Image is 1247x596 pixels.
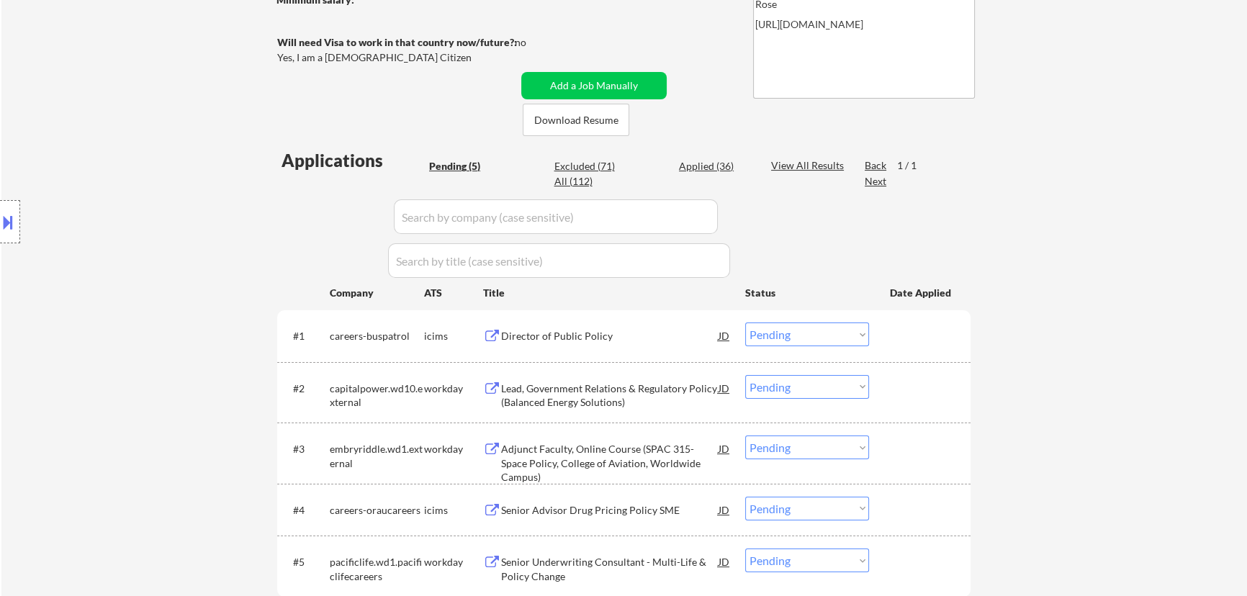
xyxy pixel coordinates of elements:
[501,329,719,343] div: Director of Public Policy
[717,375,731,401] div: JD
[501,442,719,484] div: Adjunct Faculty, Online Course (SPAC 315- Space Policy, College of Aviation, Worldwide Campus)
[277,50,521,65] div: Yes, I am a [DEMOGRAPHIC_DATA] Citizen
[424,381,483,396] div: workday
[293,381,318,396] div: #2
[330,503,424,518] div: careers-oraucareers
[424,329,483,343] div: icims
[330,555,424,583] div: pacificlife.wd1.pacificlifecareers
[429,159,501,173] div: Pending (5)
[330,286,424,300] div: Company
[330,442,424,470] div: embryriddle.wd1.external
[717,435,731,461] div: JD
[424,555,483,569] div: workday
[554,174,626,189] div: All (112)
[424,286,483,300] div: ATS
[388,243,730,278] input: Search by title (case sensitive)
[293,329,318,343] div: #1
[865,174,888,189] div: Next
[293,555,318,569] div: #5
[330,329,424,343] div: careers-buspatrol
[554,159,626,173] div: Excluded (71)
[897,158,930,173] div: 1 / 1
[865,158,888,173] div: Back
[717,497,731,523] div: JD
[330,381,424,410] div: capitalpower.wd10.external
[277,36,517,48] strong: Will need Visa to work in that country now/future?:
[890,286,953,300] div: Date Applied
[745,279,869,305] div: Status
[501,503,719,518] div: Senior Advisor Drug Pricing Policy SME
[501,555,719,583] div: Senior Underwriting Consultant - Multi-Life & Policy Change
[483,286,731,300] div: Title
[771,158,848,173] div: View All Results
[501,381,719,410] div: Lead, Government Relations & Regulatory Policy (Balanced Energy Solutions)
[523,104,629,136] button: Download Resume
[717,548,731,574] div: JD
[293,442,318,456] div: #3
[717,322,731,348] div: JD
[394,199,718,234] input: Search by company (case sensitive)
[282,152,424,169] div: Applications
[293,503,318,518] div: #4
[424,503,483,518] div: icims
[679,159,751,173] div: Applied (36)
[424,442,483,456] div: workday
[521,72,667,99] button: Add a Job Manually
[515,35,556,50] div: no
